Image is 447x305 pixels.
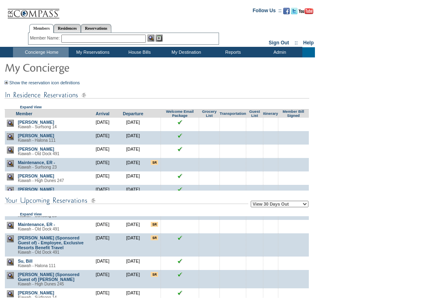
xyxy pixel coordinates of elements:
[4,195,248,206] img: subTtlConUpcomingReservatio.gif
[118,270,148,288] td: [DATE]
[151,160,158,165] input: There are special requests for this reservation!
[18,165,57,169] span: Kiawah - Surfsong 23
[303,40,314,46] a: Help
[148,35,154,42] img: View
[209,147,210,147] img: blank.gif
[178,173,182,178] img: chkSmaller.gif
[219,112,246,116] a: Transportation
[87,118,118,131] td: [DATE]
[249,110,260,118] a: Guest List
[178,120,182,125] img: chkSmaller.gif
[118,288,148,302] td: [DATE]
[209,259,210,259] img: blank.gif
[118,171,148,185] td: [DATE]
[7,173,14,180] img: view
[118,233,148,257] td: [DATE]
[87,145,118,158] td: [DATE]
[115,47,162,57] td: House Bills
[20,212,41,216] a: Expand View
[96,111,110,116] a: Arrival
[178,259,182,263] img: chkSmaller.gif
[9,80,80,85] a: Show the reservation icon definitions
[16,111,33,116] a: Member
[209,47,256,57] td: Reports
[87,220,118,233] td: [DATE]
[81,24,111,33] a: Reservations
[7,222,14,229] img: view
[20,105,41,109] a: Expand View
[18,250,59,255] span: Kiawah - Old Dock 491
[178,235,182,240] img: chkSmaller.gif
[209,235,210,236] img: blank.gif
[209,173,210,174] img: blank.gif
[299,8,313,14] img: Subscribe to our YouTube Channel
[18,282,64,286] span: Kiawah - High Dunes 245
[18,173,54,178] a: [PERSON_NAME]
[283,110,304,118] a: Member Bill Signed
[118,131,148,145] td: [DATE]
[162,47,209,57] td: My Destination
[291,8,297,14] img: Follow us on Twitter
[18,120,54,125] a: [PERSON_NAME]
[7,120,14,127] img: view
[151,235,158,240] input: There are special requests for this reservation!
[87,288,118,302] td: [DATE]
[4,81,8,84] img: Show the reservation icon definitions
[118,220,148,233] td: [DATE]
[18,263,56,268] span: Kiawah - Halona 111
[87,257,118,270] td: [DATE]
[283,8,290,14] img: Become our fan on Facebook
[69,47,115,57] td: My Reservations
[151,222,158,227] input: There are special requests for this reservation!
[18,295,57,300] span: Kiawah - Surfsong 14
[178,147,182,151] img: chkSmaller.gif
[18,138,56,143] span: Kiawah - Halona 111
[256,47,302,57] td: Admin
[7,187,14,194] img: view
[7,272,14,279] img: view
[18,187,54,192] a: [PERSON_NAME]
[54,24,81,33] a: Residences
[166,110,193,118] a: Welcome Email Package
[87,270,118,288] td: [DATE]
[202,110,217,118] a: Grocery List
